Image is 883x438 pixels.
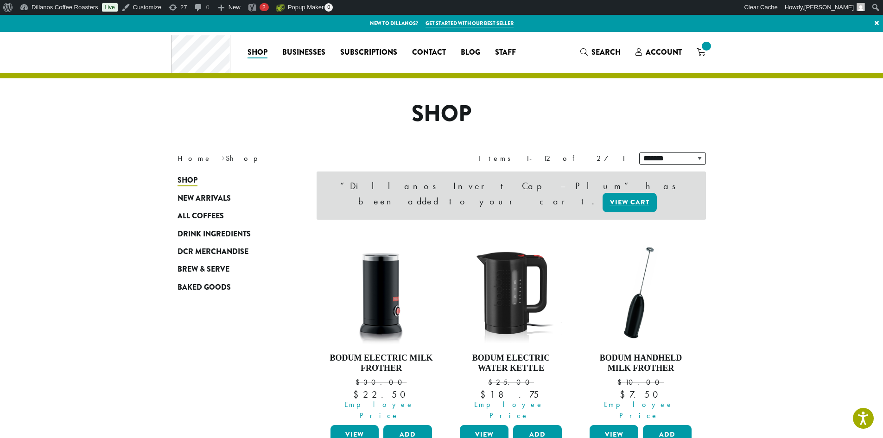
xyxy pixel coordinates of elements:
bdi: 25.00 [488,377,534,387]
bdi: 30.00 [356,377,407,387]
bdi: 18.75 [480,388,542,400]
span: $ [617,377,625,387]
a: New Arrivals [178,190,289,207]
a: Live [102,3,118,12]
div: Items 1-12 of 271 [478,153,625,164]
span: [PERSON_NAME] [804,4,854,11]
span: Employee Price [454,399,564,421]
span: 2 [262,4,266,11]
h4: Bodum Electric Water Kettle [457,353,564,373]
span: Contact [412,47,446,58]
h1: Shop [171,101,713,127]
bdi: 10.00 [617,377,664,387]
img: DP3927.01-002.png [587,239,694,346]
span: $ [620,388,629,400]
span: Businesses [282,47,325,58]
h4: Bodum Handheld Milk Frother [587,353,694,373]
span: Employee Price [584,399,694,421]
span: Staff [495,47,516,58]
img: DP3954.01-002.png [328,239,434,346]
img: DP3955.01.png [457,239,564,346]
a: DCR Merchandise [178,243,289,260]
span: New Arrivals [178,193,231,204]
span: $ [353,388,363,400]
a: × [870,15,883,32]
h4: Bodum Electric Milk Frother [328,353,435,373]
span: Blog [461,47,480,58]
span: $ [488,377,496,387]
span: Drink Ingredients [178,229,251,240]
span: $ [480,388,490,400]
span: Shop [248,47,267,58]
a: Brew & Serve [178,260,289,278]
span: Brew & Serve [178,264,229,275]
a: Home [178,153,212,163]
a: Bodum Electric Water Kettle $25.00 Employee Price [457,239,564,421]
span: All Coffees [178,210,224,222]
div: “Dillanos Invert Cap – Plum” has been added to your cart. [317,171,706,220]
a: Shop [178,171,289,189]
bdi: 7.50 [620,388,662,400]
a: Shop [240,45,275,60]
a: Drink Ingredients [178,225,289,242]
span: $ [356,377,363,387]
span: Subscriptions [340,47,397,58]
span: › [222,150,225,164]
span: Search [591,47,621,57]
span: 0 [324,3,333,12]
span: DCR Merchandise [178,246,248,258]
a: Baked Goods [178,279,289,296]
a: Bodum Electric Milk Frother $30.00 Employee Price [328,239,435,421]
span: Account [646,47,682,57]
a: Bodum Handheld Milk Frother $10.00 Employee Price [587,239,694,421]
a: View cart [603,193,657,212]
bdi: 22.50 [353,388,409,400]
a: Get started with our best seller [426,19,514,27]
a: Search [573,44,628,60]
span: Employee Price [324,399,435,421]
nav: Breadcrumb [178,153,428,164]
a: Staff [488,45,523,60]
span: Shop [178,175,197,186]
span: Baked Goods [178,282,231,293]
a: All Coffees [178,207,289,225]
